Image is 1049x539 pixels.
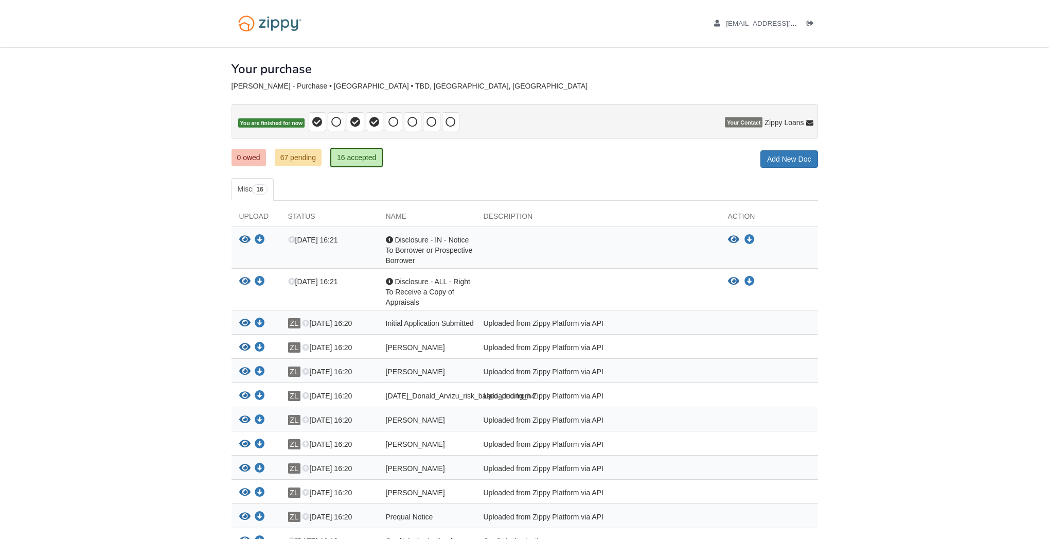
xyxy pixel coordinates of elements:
[239,391,251,402] button: View 09-22-2025_Donald_Arvizu_risk_based_pricing_h4
[744,236,755,244] a: Download Disclosure - IN - Notice To Borrower or Prospective Borrower
[386,343,445,352] span: [PERSON_NAME]
[476,391,720,404] div: Uploaded from Zippy Platform via API
[378,211,476,227] div: Name
[386,392,536,400] span: [DATE]_Donald_Arvizu_risk_based_pricing_h4
[302,513,352,521] span: [DATE] 16:20
[744,277,755,286] a: Download Disclosure - ALL - Right To Receive a Copy of Appraisals
[386,236,473,265] span: Disclosure - IN - Notice To Borrower or Prospective Borrower
[239,235,251,246] button: View Disclosure - IN - Notice To Borrower or Prospective Borrower
[280,211,378,227] div: Status
[476,415,720,428] div: Uploaded from Zippy Platform via API
[239,439,251,450] button: View Donald_Arvizu_sms_consent
[386,319,474,327] span: Initial Application Submitted
[288,439,300,449] span: ZL
[275,149,322,166] a: 67 pending
[728,276,739,287] button: View Disclosure - ALL - Right To Receive a Copy of Appraisals
[302,319,352,327] span: [DATE] 16:20
[255,513,265,521] a: Download Prequal Notice
[807,20,818,30] a: Log out
[386,416,445,424] span: [PERSON_NAME]
[302,368,352,376] span: [DATE] 16:20
[476,367,720,380] div: Uploaded from Zippy Platform via API
[232,10,308,37] img: Logo
[288,236,338,244] span: [DATE] 16:21
[288,512,300,522] span: ZL
[760,150,818,168] a: Add New Doc
[232,211,280,227] div: Upload
[239,342,251,353] button: View Donald_Arvizu_terms_of_use
[288,391,300,401] span: ZL
[476,463,720,477] div: Uploaded from Zippy Platform via API
[302,343,352,352] span: [DATE] 16:20
[288,318,300,328] span: ZL
[476,318,720,332] div: Uploaded from Zippy Platform via API
[239,415,251,426] button: View Donald_Arvizu_privacy_notice
[720,211,818,227] div: Action
[302,416,352,424] span: [DATE] 16:20
[255,344,265,352] a: Download Donald_Arvizu_terms_of_use
[239,512,251,523] button: View Prequal Notice
[476,439,720,453] div: Uploaded from Zippy Platform via API
[288,415,300,425] span: ZL
[386,440,445,448] span: [PERSON_NAME]
[288,277,338,286] span: [DATE] 16:21
[255,489,265,497] a: Download Donald_Arvizu_credit_authorization
[255,441,265,449] a: Download Donald_Arvizu_sms_consent
[386,368,445,376] span: [PERSON_NAME]
[239,367,251,377] button: View Donald_Arvizu_esign_consent
[386,513,433,521] span: Prequal Notice
[725,117,762,128] span: Your Contact
[255,392,265,401] a: Download 09-22-2025_Donald_Arvizu_risk_based_pricing_h4
[302,440,352,448] span: [DATE] 16:20
[302,392,352,400] span: [DATE] 16:20
[255,368,265,376] a: Download Donald_Arvizu_esign_consent
[726,20,844,27] span: arvizuteacher01@gmail.com
[764,117,804,128] span: Zippy Loans
[238,118,305,128] span: You are finished for now
[302,464,352,473] span: [DATE] 16:20
[255,416,265,425] a: Download Donald_Arvizu_privacy_notice
[255,278,265,286] a: Download Disclosure - ALL - Right To Receive a Copy of Appraisals
[239,318,251,329] button: View Initial Application Submitted
[330,148,383,167] a: 16 accepted
[302,489,352,497] span: [DATE] 16:20
[288,342,300,353] span: ZL
[239,488,251,498] button: View Donald_Arvizu_credit_authorization
[386,489,445,497] span: [PERSON_NAME]
[386,464,445,473] span: [PERSON_NAME]
[232,62,312,76] h1: Your purchase
[232,82,818,91] div: [PERSON_NAME] - Purchase • [GEOGRAPHIC_DATA] • TBD, [GEOGRAPHIC_DATA], [GEOGRAPHIC_DATA]
[255,236,265,245] a: Download Disclosure - IN - Notice To Borrower or Prospective Borrower
[476,512,720,525] div: Uploaded from Zippy Platform via API
[255,320,265,328] a: Download Initial Application Submitted
[288,367,300,377] span: ZL
[476,211,720,227] div: Description
[386,277,470,306] span: Disclosure - ALL - Right To Receive a Copy of Appraisals
[288,488,300,498] span: ZL
[255,465,265,473] a: Download Donald_Arvizu_true_and_correct_consent
[288,463,300,474] span: ZL
[714,20,844,30] a: edit profile
[232,178,274,201] a: Misc
[476,342,720,356] div: Uploaded from Zippy Platform via API
[252,184,267,195] span: 16
[239,463,251,474] button: View Donald_Arvizu_true_and_correct_consent
[232,149,266,166] a: 0 owed
[476,488,720,501] div: Uploaded from Zippy Platform via API
[728,235,739,245] button: View Disclosure - IN - Notice To Borrower or Prospective Borrower
[239,276,251,287] button: View Disclosure - ALL - Right To Receive a Copy of Appraisals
